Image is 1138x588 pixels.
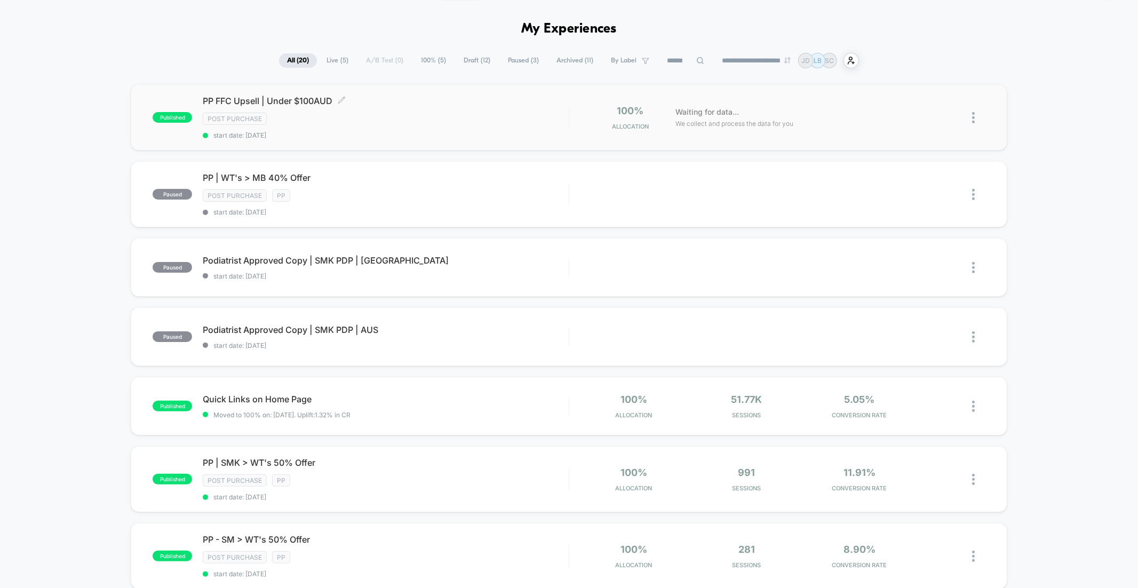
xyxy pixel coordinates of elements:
img: close [972,112,975,123]
span: CONVERSION RATE [806,484,913,492]
span: Post Purchase [203,113,267,125]
span: 100% ( 5 ) [413,53,454,68]
span: start date: [DATE] [203,272,568,280]
span: start date: [DATE] [203,493,568,501]
span: CONVERSION RATE [806,561,913,569]
span: Live ( 5 ) [319,53,356,68]
span: 281 [738,544,755,555]
span: Sessions [693,561,801,569]
span: Quick Links on Home Page [203,394,568,404]
span: By Label [611,57,636,65]
span: start date: [DATE] [203,570,568,578]
span: Allocation [616,484,652,492]
img: end [784,57,791,63]
img: close [972,401,975,412]
span: published [153,474,192,484]
span: Allocation [616,561,652,569]
span: Paused ( 3 ) [500,53,547,68]
span: Allocation [616,411,652,419]
span: Sessions [693,411,801,419]
span: Post Purchase [203,474,267,487]
span: Archived ( 11 ) [548,53,601,68]
p: LB [814,57,822,65]
span: 100% [620,467,647,478]
span: PP [272,551,290,563]
span: start date: [DATE] [203,208,568,216]
span: Post Purchase [203,189,267,202]
span: 100% [620,544,647,555]
span: Podiatrist Approved Copy | SMK PDP | [GEOGRAPHIC_DATA] [203,255,568,266]
span: CONVERSION RATE [806,411,913,419]
span: published [153,112,192,123]
img: close [972,189,975,200]
span: paused [153,189,192,200]
p: SC [825,57,834,65]
span: 991 [738,467,755,478]
span: PP [272,189,290,202]
img: close [972,331,975,343]
span: Post Purchase [203,551,267,563]
span: PP - SM > WT's 50% Offer [203,534,568,545]
span: 100% [617,105,644,116]
span: paused [153,262,192,273]
span: published [153,401,192,411]
span: All ( 20 ) [279,53,317,68]
span: PP [272,474,290,487]
img: close [972,551,975,562]
span: Allocation [612,123,649,130]
span: paused [153,331,192,342]
span: start date: [DATE] [203,131,568,139]
span: PP | WT's > MB 40% Offer [203,172,568,183]
span: PP FFC Upsell | Under $100AUD [203,96,568,106]
span: start date: [DATE] [203,341,568,349]
span: PP | SMK > WT's 50% Offer [203,457,568,468]
span: Sessions [693,484,801,492]
p: JD [802,57,810,65]
span: Podiatrist Approved Copy | SMK PDP | AUS [203,324,568,335]
img: close [972,474,975,485]
span: published [153,551,192,561]
span: 11.91% [843,467,876,478]
span: We collect and process the data for you [675,118,793,129]
span: Waiting for data... [675,106,739,118]
h1: My Experiences [521,21,617,37]
span: Moved to 100% on: [DATE] . Uplift: 1.32% in CR [213,411,351,419]
img: close [972,262,975,273]
span: 8.90% [843,544,876,555]
span: 100% [620,394,647,405]
span: Draft ( 12 ) [456,53,498,68]
span: 51.77k [731,394,762,405]
span: 5.05% [845,394,875,405]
